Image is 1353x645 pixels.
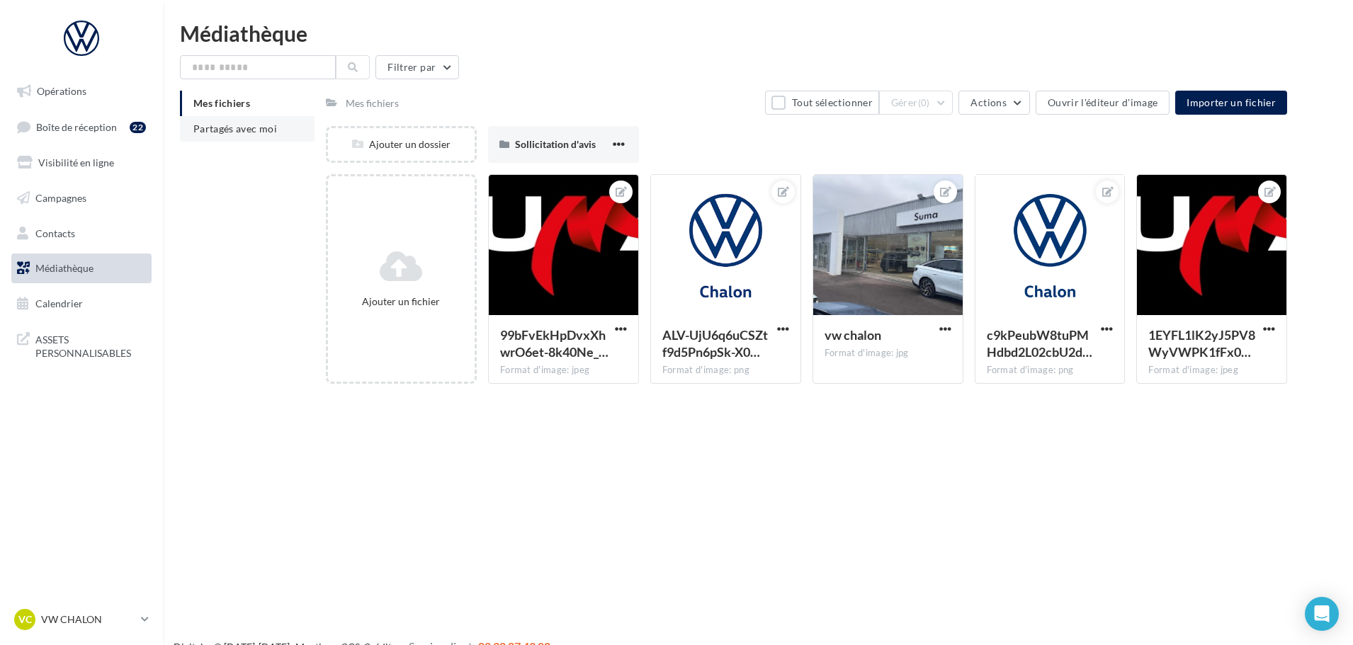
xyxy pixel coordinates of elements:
a: Calendrier [9,289,154,319]
div: Ajouter un fichier [334,295,469,309]
div: 22 [130,122,146,133]
a: Visibilité en ligne [9,148,154,178]
a: ASSETS PERSONNALISABLES [9,324,154,366]
span: c9kPeubW8tuPMHdbd2L02cbU2d8hmiJgFh9ew43NLDmKkV8nbBwHQi8hbUGX6SjbfpLmNAa570RrSkV0oQ=s0 [987,327,1092,360]
span: Calendrier [35,297,83,309]
span: Contacts [35,227,75,239]
span: 1EYFL1lK2yJ5PV8WyVWPK1fFx07KsogsyYBO0xUXMwEq8s8ucpDfkrmfiaDgJNdjFqv3k10Vbcz03Xuc7A=s0 [1148,327,1255,360]
span: (0) [918,97,930,108]
div: Format d'image: png [662,364,789,377]
div: Format d'image: jpg [825,347,951,360]
span: ASSETS PERSONNALISABLES [35,330,146,360]
div: Mes fichiers [346,96,399,110]
div: Open Intercom Messenger [1305,597,1339,631]
span: Partagés avec moi [193,122,277,135]
div: Format d'image: jpeg [500,364,627,377]
button: Gérer(0) [879,91,953,115]
span: Opérations [37,85,86,97]
span: 99bFvEkHpDvxXhwrO6et-8k40Ne_Z-bcbm-QFv91Fm-giQuoe0XtuxUE7MPETYVeaz5NaTsERWxCrP-p-Q=s0 [500,327,608,360]
span: VC [18,612,32,627]
a: Médiathèque [9,253,154,283]
p: VW CHALON [41,612,135,627]
div: Ajouter un dossier [328,137,475,152]
span: Médiathèque [35,262,94,274]
button: Tout sélectionner [765,91,878,115]
button: Importer un fichier [1175,91,1287,115]
a: Campagnes [9,183,154,213]
span: Mes fichiers [193,97,250,109]
span: ALV-UjU6q6uCSZtf9d5Pn6pSk-X0wtOhVwut3u6hmuh2wcx42vessgYI [662,327,768,360]
a: Contacts [9,219,154,249]
a: Boîte de réception22 [9,112,154,142]
button: Ouvrir l'éditeur d'image [1036,91,1170,115]
a: Opérations [9,76,154,106]
span: Actions [970,96,1006,108]
span: Campagnes [35,192,86,204]
button: Filtrer par [375,55,459,79]
div: Format d'image: jpeg [1148,364,1275,377]
span: Boîte de réception [36,120,117,132]
span: Visibilité en ligne [38,156,114,169]
span: Importer un fichier [1187,96,1276,108]
button: Actions [958,91,1029,115]
span: vw chalon [825,327,881,343]
span: Sollicitation d'avis [515,138,596,150]
a: VC VW CHALON [11,606,152,633]
div: Format d'image: png [987,364,1114,377]
div: Médiathèque [180,23,1336,44]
